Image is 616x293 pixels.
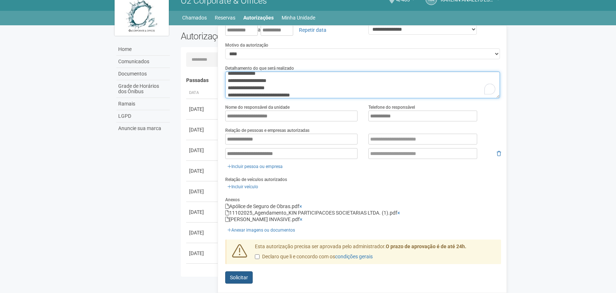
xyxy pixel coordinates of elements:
[294,24,331,36] a: Repetir data
[225,104,290,111] label: Nome do responsável da unidade
[225,163,285,171] a: Incluir pessoa ou empresa
[215,13,235,23] a: Reservas
[255,254,260,259] input: Declaro que li e concordo com oscondições gerais
[225,183,260,191] a: Incluir veículo
[225,176,287,183] label: Relação de veículos autorizados
[189,188,216,195] div: [DATE]
[189,208,216,216] div: [DATE]
[116,56,170,68] a: Comunicados
[189,270,216,277] div: [DATE]
[335,254,373,259] a: condições gerais
[186,78,496,83] h4: Passadas
[189,229,216,236] div: [DATE]
[189,250,216,257] div: [DATE]
[225,210,501,216] div: 11102025_Agendamento_KIN PARTICIPACOES SOCIETARIAS LTDA. (1).pdf
[182,13,207,23] a: Chamados
[225,24,358,36] div: a
[116,98,170,110] a: Ramais
[225,197,240,203] label: Anexos
[225,271,253,284] button: Solicitar
[116,68,170,80] a: Documentos
[225,216,501,223] div: [PERSON_NAME] INVASIVE.pdf
[243,13,274,23] a: Autorizações
[299,203,302,209] a: ×
[189,126,216,133] div: [DATE]
[255,253,373,260] label: Declaro que li e concordo com os
[282,13,315,23] a: Minha Unidade
[116,80,170,98] a: Grade de Horários dos Ônibus
[386,244,466,249] strong: O prazo de aprovação é de até 24h.
[189,167,216,174] div: [DATE]
[181,31,335,42] h2: Autorizações
[225,203,501,210] div: Apólice de Seguro de Obras.pdf
[116,43,170,56] a: Home
[300,216,302,222] a: ×
[186,87,219,99] th: Data
[225,42,268,48] label: Motivo da autorização
[225,127,309,134] label: Relação de pessoas e empresas autorizadas
[225,65,294,72] label: Detalhamento do que será realizado
[230,275,248,280] span: Solicitar
[189,105,216,113] div: [DATE]
[497,151,501,156] i: Remover
[368,104,415,111] label: Telefone do responsável
[249,243,501,264] div: Esta autorização precisa ser aprovada pelo administrador.
[225,226,297,234] a: Anexar imagens ou documentos
[225,72,500,98] textarea: To enrich screen reader interactions, please activate Accessibility in Grammarly extension settings
[189,147,216,154] div: [DATE]
[116,110,170,122] a: LGPD
[397,210,400,216] a: ×
[116,122,170,134] a: Anuncie sua marca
